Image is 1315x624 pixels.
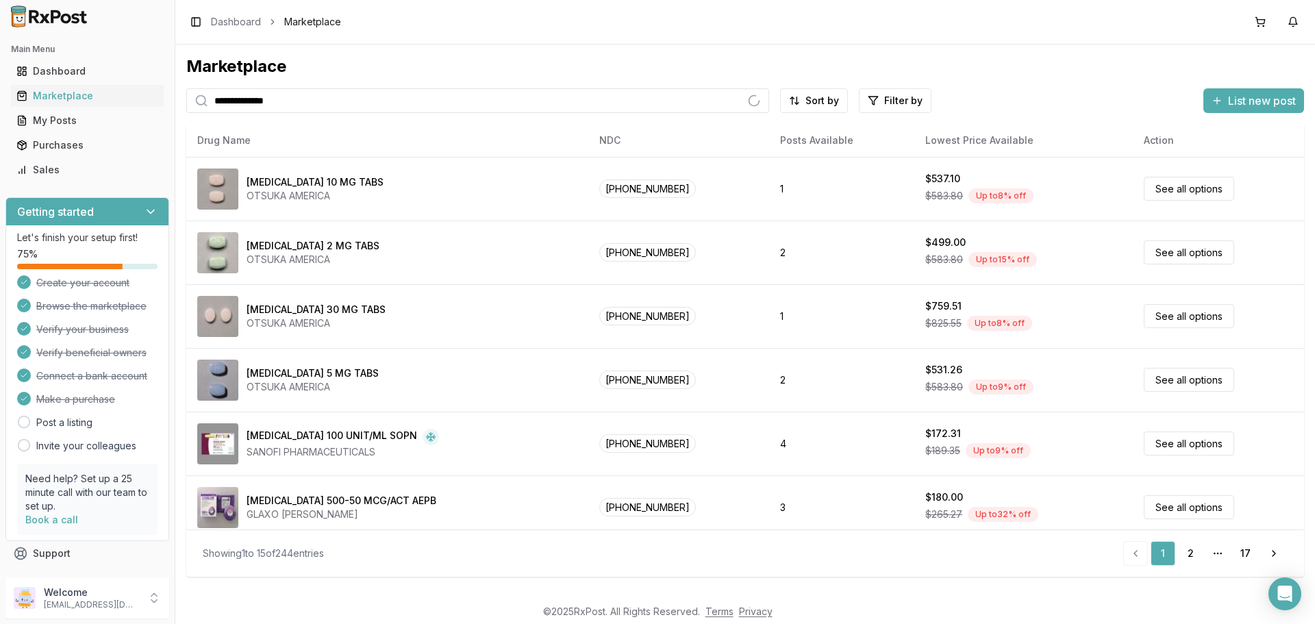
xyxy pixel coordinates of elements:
span: $583.80 [925,253,963,266]
img: RxPost Logo [5,5,93,27]
div: Open Intercom Messenger [1268,577,1301,610]
div: Up to 9 % off [968,379,1034,395]
td: 3 [769,475,914,539]
span: Marketplace [284,15,341,29]
button: Marketplace [5,85,169,107]
div: Marketplace [186,55,1304,77]
div: $537.10 [925,172,960,186]
button: Sales [5,159,169,181]
span: [PHONE_NUMBER] [599,434,696,453]
img: Abilify 5 MG TABS [197,360,238,401]
span: [PHONE_NUMBER] [599,179,696,198]
a: Dashboard [211,15,261,29]
a: Dashboard [11,59,164,84]
span: Verify beneficial owners [36,346,147,360]
a: Post a listing [36,416,92,429]
div: OTSUKA AMERICA [247,189,384,203]
div: Purchases [16,138,158,152]
p: [EMAIL_ADDRESS][DOMAIN_NAME] [44,599,139,610]
a: Go to next page [1260,541,1288,566]
th: Posts Available [769,124,914,157]
div: SANOFI PHARMACEUTICALS [247,445,439,459]
button: My Posts [5,110,169,132]
div: Up to 8 % off [968,188,1034,203]
td: 2 [769,221,914,284]
a: Sales [11,158,164,182]
div: Dashboard [16,64,158,78]
div: Up to 32 % off [968,507,1038,522]
th: Action [1133,124,1304,157]
span: $825.55 [925,316,962,330]
div: OTSUKA AMERICA [247,316,386,330]
button: Dashboard [5,60,169,82]
a: See all options [1144,240,1234,264]
a: 17 [1233,541,1257,566]
td: 2 [769,348,914,412]
span: $583.80 [925,380,963,394]
nav: breadcrumb [211,15,341,29]
span: $583.80 [925,189,963,203]
a: Privacy [739,606,773,617]
th: Lowest Price Available [914,124,1133,157]
span: [PHONE_NUMBER] [599,371,696,389]
a: See all options [1144,177,1234,201]
a: See all options [1144,304,1234,328]
a: See all options [1144,368,1234,392]
div: Marketplace [16,89,158,103]
th: NDC [588,124,769,157]
div: [MEDICAL_DATA] 100 UNIT/ML SOPN [247,429,417,445]
a: Invite your colleagues [36,439,136,453]
img: Admelog SoloStar 100 UNIT/ML SOPN [197,423,238,464]
a: 2 [1178,541,1203,566]
div: [MEDICAL_DATA] 30 MG TABS [247,303,386,316]
h3: Getting started [17,203,94,220]
span: [PHONE_NUMBER] [599,498,696,516]
span: Make a purchase [36,392,115,406]
button: Feedback [5,566,169,590]
img: Abilify 2 MG TABS [197,232,238,273]
a: See all options [1144,432,1234,455]
nav: pagination [1123,541,1288,566]
div: $172.31 [925,427,961,440]
span: Connect a bank account [36,369,147,383]
div: OTSUKA AMERICA [247,380,379,394]
button: Purchases [5,134,169,156]
td: 1 [769,157,914,221]
span: $189.35 [925,444,960,458]
td: 4 [769,412,914,475]
div: Up to 9 % off [966,443,1031,458]
div: Showing 1 to 15 of 244 entries [203,547,324,560]
p: Welcome [44,586,139,599]
a: Terms [705,606,734,617]
span: [PHONE_NUMBER] [599,307,696,325]
span: Sort by [805,94,839,108]
div: [MEDICAL_DATA] 10 MG TABS [247,175,384,189]
p: Need help? Set up a 25 minute call with our team to set up. [25,472,149,513]
span: Create your account [36,276,129,290]
button: Sort by [780,88,848,113]
div: My Posts [16,114,158,127]
div: $531.26 [925,363,962,377]
span: Feedback [33,571,79,585]
div: GLAXO [PERSON_NAME] [247,508,436,521]
a: Purchases [11,133,164,158]
button: List new post [1203,88,1304,113]
img: Advair Diskus 500-50 MCG/ACT AEPB [197,487,238,528]
a: 1 [1151,541,1175,566]
th: Drug Name [186,124,588,157]
span: Verify your business [36,323,129,336]
span: $265.27 [925,508,962,521]
div: Up to 8 % off [967,316,1032,331]
button: Support [5,541,169,566]
img: User avatar [14,587,36,609]
div: $180.00 [925,490,963,504]
span: [PHONE_NUMBER] [599,243,696,262]
span: Filter by [884,94,923,108]
a: List new post [1203,95,1304,109]
span: 75 % [17,247,38,261]
td: 1 [769,284,914,348]
div: [MEDICAL_DATA] 5 MG TABS [247,366,379,380]
a: My Posts [11,108,164,133]
a: Marketplace [11,84,164,108]
div: $759.51 [925,299,962,313]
